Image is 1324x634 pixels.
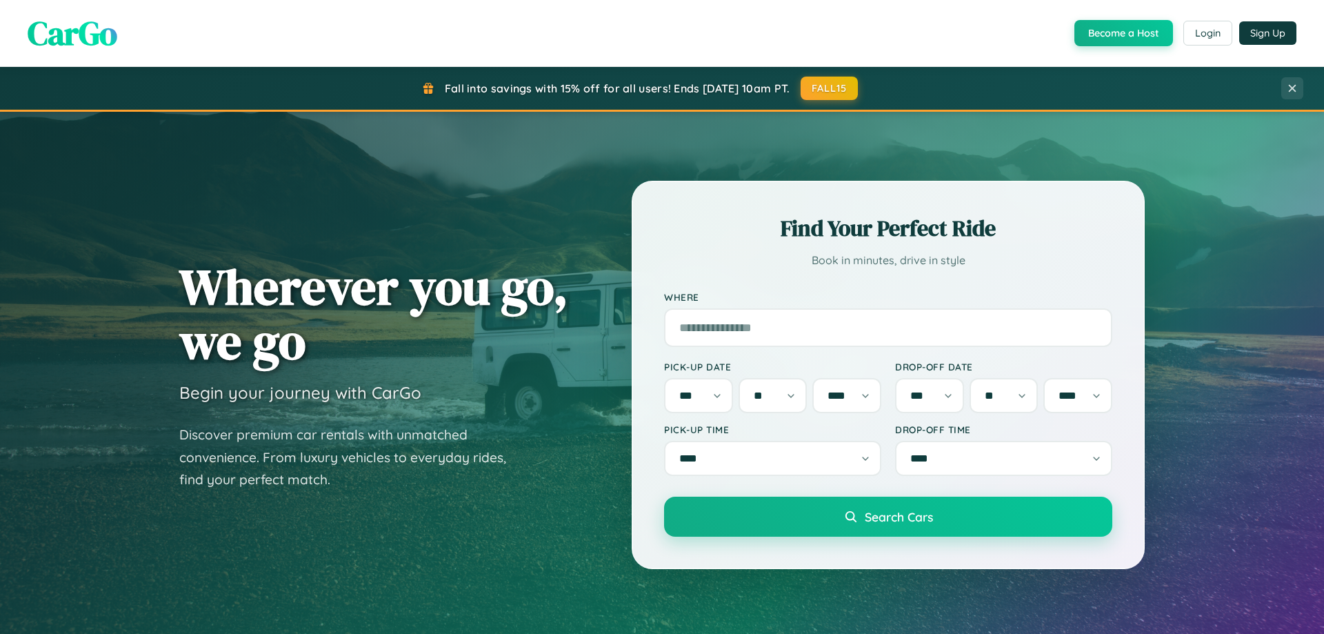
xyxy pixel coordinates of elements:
button: FALL15 [801,77,859,100]
p: Book in minutes, drive in style [664,250,1112,270]
label: Drop-off Date [895,361,1112,373]
button: Sign Up [1239,21,1296,45]
button: Search Cars [664,497,1112,537]
span: CarGo [28,10,117,56]
label: Drop-off Time [895,424,1112,435]
h1: Wherever you go, we go [179,259,568,368]
span: Search Cars [865,509,933,524]
span: Fall into savings with 15% off for all users! Ends [DATE] 10am PT. [445,81,790,95]
h2: Find Your Perfect Ride [664,213,1112,244]
label: Where [664,291,1112,303]
button: Become a Host [1074,20,1173,46]
button: Login [1183,21,1232,46]
label: Pick-up Time [664,424,881,435]
p: Discover premium car rentals with unmatched convenience. From luxury vehicles to everyday rides, ... [179,424,524,491]
h3: Begin your journey with CarGo [179,382,421,403]
label: Pick-up Date [664,361,881,373]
